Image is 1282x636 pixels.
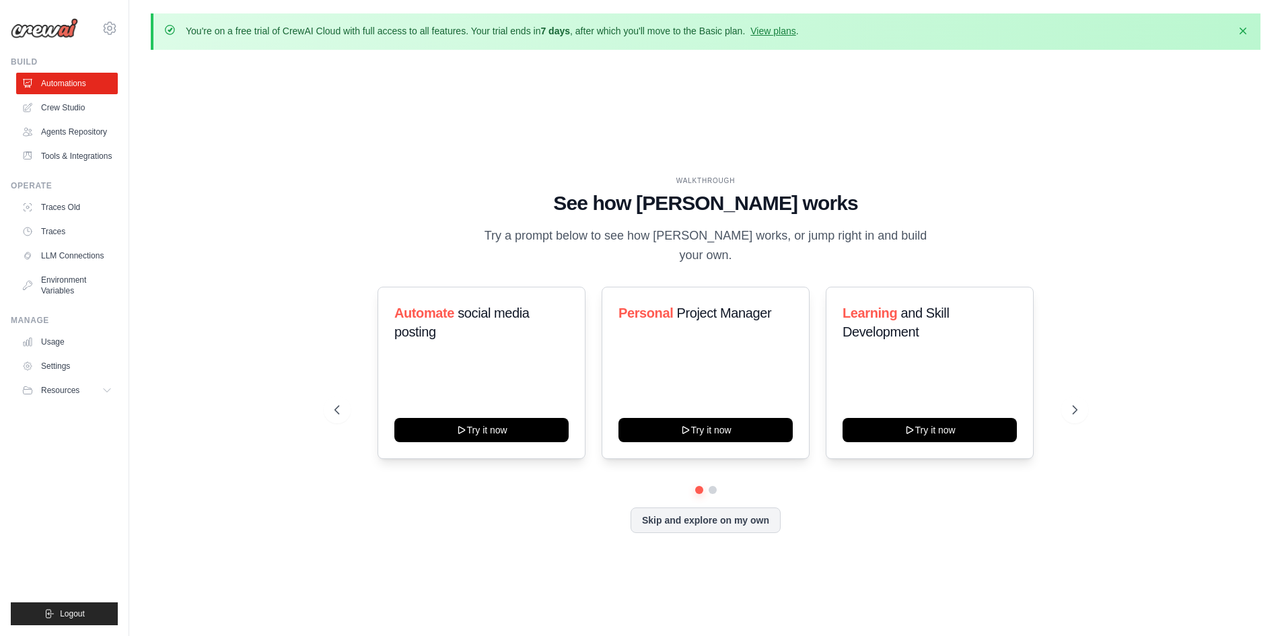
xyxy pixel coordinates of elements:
[16,145,118,167] a: Tools & Integrations
[750,26,795,36] a: View plans
[16,73,118,94] a: Automations
[186,24,799,38] p: You're on a free trial of CrewAI Cloud with full access to all features. Your trial ends in , aft...
[631,507,781,533] button: Skip and explore on my own
[16,355,118,377] a: Settings
[16,121,118,143] a: Agents Repository
[16,245,118,267] a: LLM Connections
[16,97,118,118] a: Crew Studio
[11,18,78,38] img: Logo
[16,269,118,302] a: Environment Variables
[11,315,118,326] div: Manage
[16,221,118,242] a: Traces
[16,197,118,218] a: Traces Old
[11,180,118,191] div: Operate
[480,226,932,266] p: Try a prompt below to see how [PERSON_NAME] works, or jump right in and build your own.
[843,306,897,320] span: Learning
[334,176,1077,186] div: WALKTHROUGH
[11,57,118,67] div: Build
[618,306,673,320] span: Personal
[334,191,1077,215] h1: See how [PERSON_NAME] works
[1215,571,1282,636] iframe: Chat Widget
[11,602,118,625] button: Logout
[843,418,1017,442] button: Try it now
[676,306,771,320] span: Project Manager
[41,385,79,396] span: Resources
[540,26,570,36] strong: 7 days
[394,306,454,320] span: Automate
[60,608,85,619] span: Logout
[16,331,118,353] a: Usage
[618,418,793,442] button: Try it now
[394,306,530,339] span: social media posting
[394,418,569,442] button: Try it now
[16,380,118,401] button: Resources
